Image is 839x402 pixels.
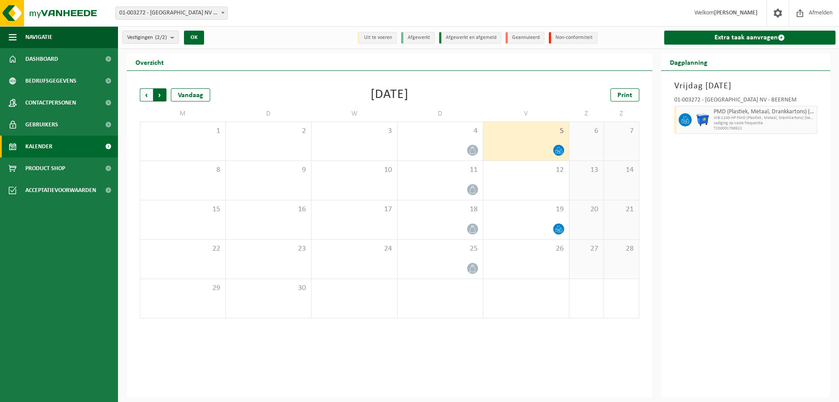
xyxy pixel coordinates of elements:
span: Navigatie [25,26,52,48]
td: D [226,106,312,122]
h3: Vrijdag [DATE] [674,80,818,93]
td: V [483,106,569,122]
span: 1 [145,126,221,136]
span: 21 [608,205,634,214]
span: 11 [402,165,479,175]
span: 28 [608,244,634,254]
span: 30 [230,283,307,293]
span: 7 [608,126,634,136]
div: [DATE] [371,88,409,101]
a: Print [610,88,639,101]
span: 01-003272 - BELGOSUC NV - BEERNEM [116,7,227,19]
span: 13 [574,165,600,175]
span: Gebruikers [25,114,58,136]
li: Uit te voeren [357,32,397,44]
span: 12 [488,165,565,175]
span: 25 [402,244,479,254]
span: 10 [316,165,393,175]
div: Vandaag [171,88,210,101]
span: 3 [316,126,393,136]
div: 01-003272 - [GEOGRAPHIC_DATA] NV - BEERNEM [674,97,818,106]
span: 22 [145,244,221,254]
span: 29 [145,283,221,293]
a: Extra taak aanvragen [664,31,836,45]
td: D [398,106,484,122]
span: Acceptatievoorwaarden [25,179,96,201]
button: Vestigingen(2/2) [122,31,179,44]
span: 4 [402,126,479,136]
span: 6 [574,126,600,136]
span: 9 [230,165,307,175]
span: Vorige [140,88,153,101]
span: 01-003272 - BELGOSUC NV - BEERNEM [115,7,228,20]
h2: Dagplanning [661,53,716,70]
count: (2/2) [155,35,167,40]
span: Kalender [25,136,52,157]
button: OK [184,31,204,45]
span: 19 [488,205,565,214]
span: Vestigingen [127,31,167,44]
td: M [140,106,226,122]
img: WB-1100-HPE-BE-01 [696,113,709,126]
span: 18 [402,205,479,214]
td: Z [569,106,604,122]
span: Lediging op vaste frequentie [714,121,815,126]
span: 16 [230,205,307,214]
span: 17 [316,205,393,214]
span: 27 [574,244,600,254]
span: 8 [145,165,221,175]
span: 5 [488,126,565,136]
li: Non-conformiteit [549,32,597,44]
span: T250001768922 [714,126,815,131]
td: W [312,106,398,122]
td: Z [604,106,639,122]
span: Dashboard [25,48,58,70]
span: 26 [488,244,565,254]
span: PMD (Plastiek, Metaal, Drankkartons) (bedrijven) [714,108,815,115]
span: 15 [145,205,221,214]
span: 2 [230,126,307,136]
span: Bedrijfsgegevens [25,70,76,92]
span: Print [617,92,632,99]
span: 14 [608,165,634,175]
span: 23 [230,244,307,254]
span: 20 [574,205,600,214]
span: 24 [316,244,393,254]
li: Afgewerkt en afgemeld [439,32,501,44]
span: WB-1100-HP PMD (Plastiek, Metaal, Drankkartons) (bedrijven) [714,115,815,121]
h2: Overzicht [127,53,173,70]
li: Geannuleerd [506,32,544,44]
strong: [PERSON_NAME] [714,10,758,16]
span: Product Shop [25,157,65,179]
span: Volgende [153,88,166,101]
span: Contactpersonen [25,92,76,114]
li: Afgewerkt [401,32,435,44]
